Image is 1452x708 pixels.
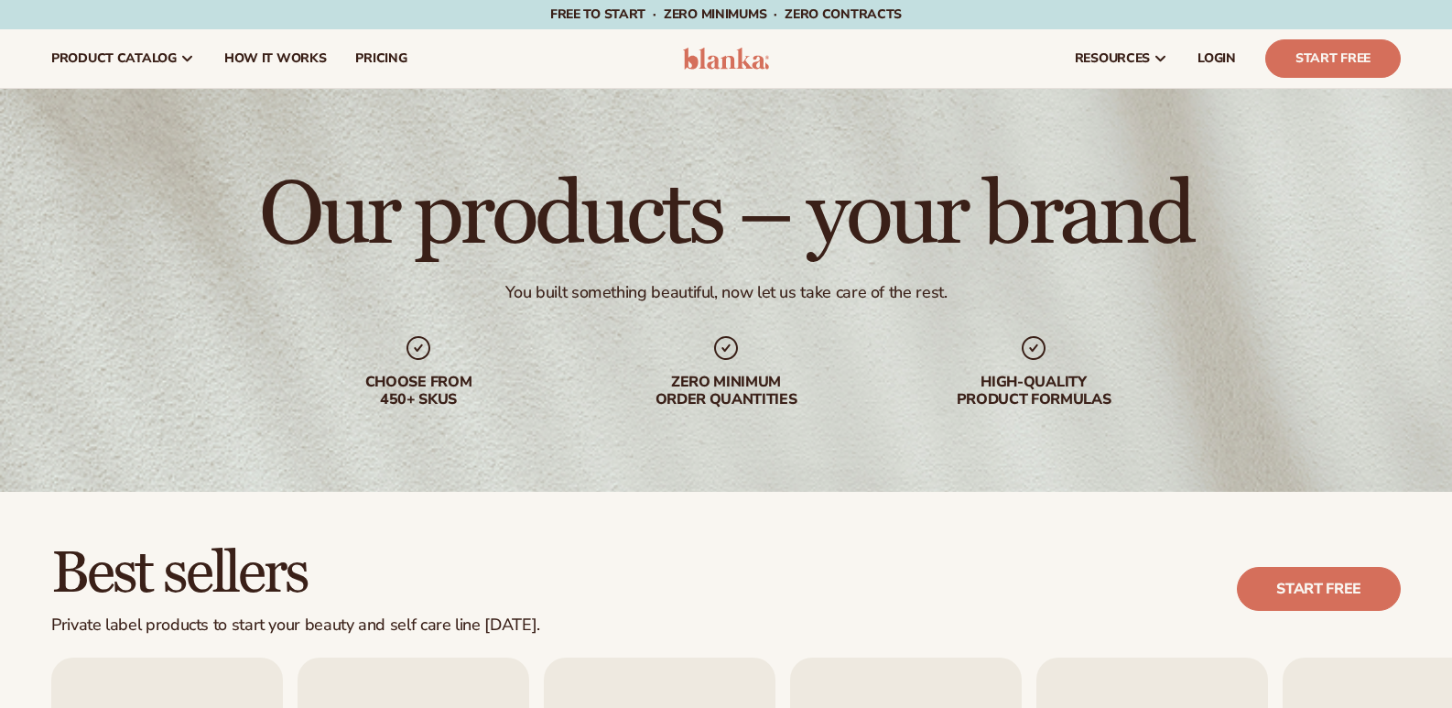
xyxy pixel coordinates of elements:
[1265,39,1401,78] a: Start Free
[683,48,770,70] img: logo
[301,374,536,408] div: Choose from 450+ Skus
[37,29,210,88] a: product catalog
[1075,51,1150,66] span: resources
[51,543,540,605] h2: Best sellers
[341,29,421,88] a: pricing
[259,172,1192,260] h1: Our products – your brand
[505,282,948,303] div: You built something beautiful, now let us take care of the rest.
[210,29,341,88] a: How It Works
[916,374,1151,408] div: High-quality product formulas
[1060,29,1183,88] a: resources
[1237,567,1401,611] a: Start free
[51,51,177,66] span: product catalog
[609,374,843,408] div: Zero minimum order quantities
[224,51,327,66] span: How It Works
[1183,29,1251,88] a: LOGIN
[355,51,406,66] span: pricing
[51,615,540,636] div: Private label products to start your beauty and self care line [DATE].
[550,5,902,23] span: Free to start · ZERO minimums · ZERO contracts
[1197,51,1236,66] span: LOGIN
